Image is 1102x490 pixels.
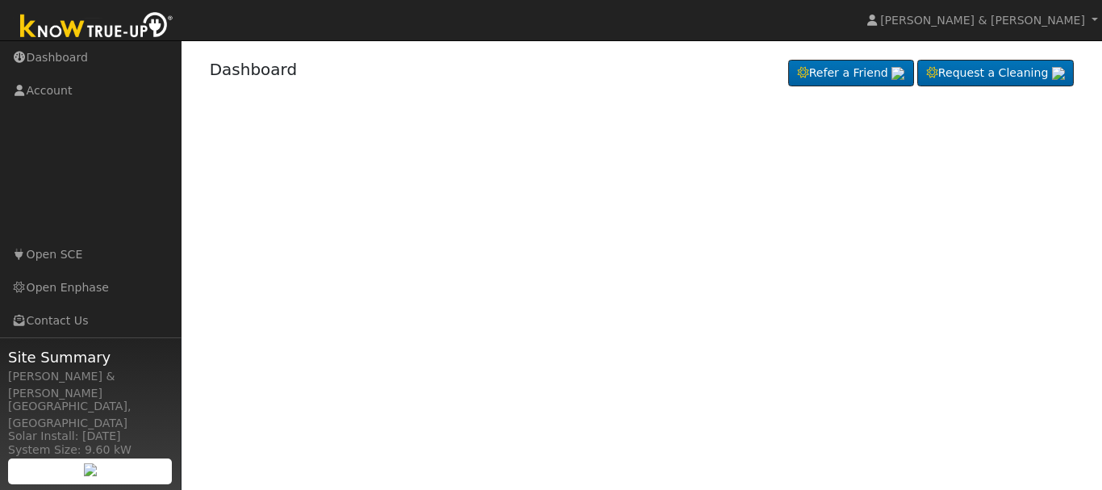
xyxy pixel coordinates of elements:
[880,14,1085,27] span: [PERSON_NAME] & [PERSON_NAME]
[8,428,173,445] div: Solar Install: [DATE]
[1052,67,1065,80] img: retrieve
[84,463,97,476] img: retrieve
[210,60,298,79] a: Dashboard
[8,442,173,459] div: System Size: 9.60 kW
[8,368,173,402] div: [PERSON_NAME] & [PERSON_NAME]
[8,346,173,368] span: Site Summary
[891,67,904,80] img: retrieve
[8,398,173,432] div: [GEOGRAPHIC_DATA], [GEOGRAPHIC_DATA]
[917,60,1074,87] a: Request a Cleaning
[12,9,182,45] img: Know True-Up
[788,60,914,87] a: Refer a Friend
